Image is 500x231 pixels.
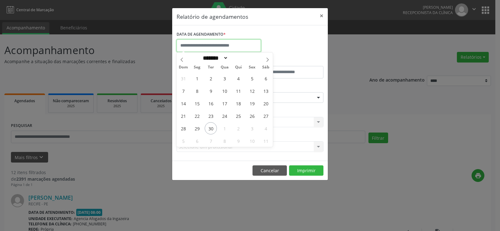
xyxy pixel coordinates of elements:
span: Ter [204,65,218,69]
span: Setembro 12, 2025 [246,85,258,97]
span: Setembro 5, 2025 [246,72,258,84]
span: Setembro 2, 2025 [205,72,217,84]
span: Setembro 4, 2025 [232,72,244,84]
label: DATA DE AGENDAMENTO [177,30,226,39]
span: Sex [245,65,259,69]
span: Outubro 10, 2025 [246,135,258,147]
span: Outubro 7, 2025 [205,135,217,147]
span: Setembro 8, 2025 [191,85,203,97]
span: Setembro 9, 2025 [205,85,217,97]
span: Setembro 25, 2025 [232,110,244,122]
span: Sáb [259,65,273,69]
span: Setembro 19, 2025 [246,97,258,109]
h5: Relatório de agendamentos [177,13,248,21]
span: Setembro 15, 2025 [191,97,203,109]
span: Setembro 22, 2025 [191,110,203,122]
span: Qua [218,65,232,69]
span: Setembro 10, 2025 [218,85,231,97]
span: Setembro 11, 2025 [232,85,244,97]
span: Setembro 20, 2025 [260,97,272,109]
span: Outubro 8, 2025 [218,135,231,147]
span: Agosto 31, 2025 [177,72,189,84]
span: Setembro 14, 2025 [177,97,189,109]
label: ATÉ [252,56,323,66]
span: Setembro 28, 2025 [177,122,189,134]
span: Dom [177,65,190,69]
span: Setembro 17, 2025 [218,97,231,109]
span: Outubro 1, 2025 [218,122,231,134]
span: Setembro 29, 2025 [191,122,203,134]
span: Outubro 4, 2025 [260,122,272,134]
span: Outubro 3, 2025 [246,122,258,134]
span: Outubro 9, 2025 [232,135,244,147]
span: Setembro 30, 2025 [205,122,217,134]
span: Setembro 23, 2025 [205,110,217,122]
span: Setembro 7, 2025 [177,85,189,97]
span: Setembro 21, 2025 [177,110,189,122]
span: Setembro 1, 2025 [191,72,203,84]
span: Setembro 13, 2025 [260,85,272,97]
button: Cancelar [252,165,287,176]
span: Setembro 18, 2025 [232,97,244,109]
button: Imprimir [289,165,323,176]
span: Setembro 3, 2025 [218,72,231,84]
button: Close [315,8,328,23]
span: Setembro 26, 2025 [246,110,258,122]
span: Seg [190,65,204,69]
span: Setembro 27, 2025 [260,110,272,122]
span: Qui [232,65,245,69]
span: Outubro 6, 2025 [191,135,203,147]
span: Setembro 16, 2025 [205,97,217,109]
span: Outubro 11, 2025 [260,135,272,147]
select: Month [201,55,228,61]
span: Outubro 5, 2025 [177,135,189,147]
span: Setembro 6, 2025 [260,72,272,84]
span: Outubro 2, 2025 [232,122,244,134]
input: Year [228,55,249,61]
span: Setembro 24, 2025 [218,110,231,122]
